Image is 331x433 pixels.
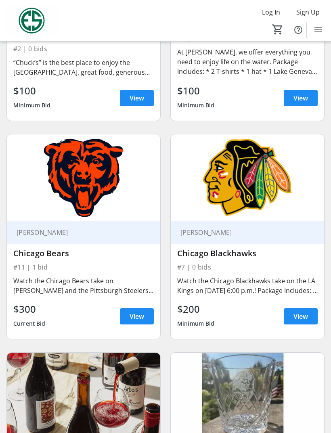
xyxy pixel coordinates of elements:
div: [PERSON_NAME] [177,228,308,236]
div: Watch the Chicago Bears take on [PERSON_NAME] and the Pittsburgh Steelers on [DATE]! Package Incl... [13,276,154,295]
div: $100 [177,84,215,98]
img: Evans Scholars Foundation's Logo [5,6,59,36]
div: Minimum Bid [13,98,51,113]
img: Chicago Bears [7,134,160,221]
div: Watch the Chicago Blackhawks take on the LA Kings on [DATE] 6:00 p.m.! Package Includes: * 2 tick... [177,276,318,295]
div: At [PERSON_NAME], we offer everything you need to enjoy life on the water. Package Includes: * 2 ... [177,47,318,76]
button: Log In [256,6,287,19]
a: View [120,90,154,106]
span: View [130,93,144,103]
span: View [293,312,308,321]
a: View [120,308,154,324]
span: Sign Up [296,7,320,17]
span: View [130,312,144,321]
div: #7 | 0 bids [177,261,318,273]
div: Minimum Bid [177,98,215,113]
button: Cart [270,22,285,37]
div: #11 | 1 bid [13,261,154,273]
div: Current Bid [13,316,46,331]
div: [PERSON_NAME] [13,228,144,236]
div: $300 [13,302,46,316]
button: Sign Up [290,6,326,19]
img: Chicago Blackhawks [171,134,324,221]
div: Minimum Bid [177,316,215,331]
div: “Chuck’s” is the best place to enjoy the [GEOGRAPHIC_DATA], great food, generous drinks, and frie... [13,58,154,77]
button: Help [290,22,306,38]
button: Menu [310,22,326,38]
div: Chicago Blackhawks [177,249,318,258]
div: $200 [177,302,215,316]
div: Chicago Bears [13,249,154,258]
div: #2 | 0 bids [13,43,154,54]
span: View [293,93,308,103]
span: Log In [262,7,280,17]
div: $100 [13,84,51,98]
a: View [284,90,318,106]
a: View [284,308,318,324]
